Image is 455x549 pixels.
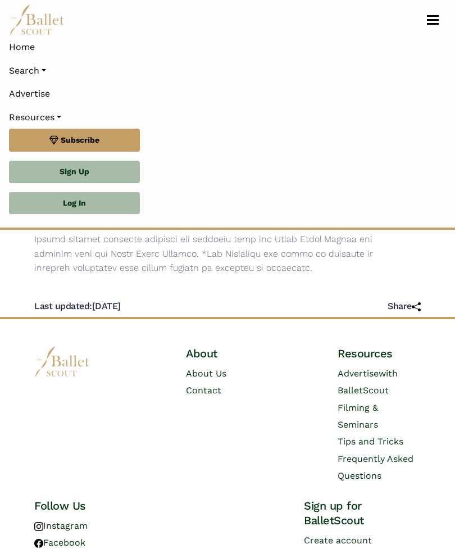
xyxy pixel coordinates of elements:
[34,346,90,377] img: logo
[34,539,43,548] img: facebook logo
[34,522,43,531] img: instagram logo
[9,192,140,215] a: Log In
[304,535,372,546] a: Create account
[420,15,446,25] button: Toggle navigation
[338,436,403,447] a: Tips and Tricks
[9,106,446,129] a: Resources
[34,301,92,311] span: Last updated:
[186,368,226,379] a: About Us
[34,498,151,513] h4: Follow Us
[9,161,140,183] a: Sign Up
[338,368,398,396] a: Advertisewith BalletScout
[49,134,58,146] img: gem.svg
[186,385,221,396] a: Contact
[34,537,85,548] a: Facebook
[338,453,413,481] a: Frequently Asked Questions
[9,59,446,83] a: Search
[9,129,140,151] a: Subscribe
[338,346,421,361] h4: Resources
[388,301,421,312] h5: Share
[61,134,99,146] span: Subscribe
[34,520,88,531] a: Instagram
[186,346,269,361] h4: About
[9,35,446,59] a: Home
[304,498,421,528] h4: Sign up for BalletScout
[338,402,378,430] a: Filming & Seminars
[9,82,446,106] a: Advertise
[34,301,121,312] h5: [DATE]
